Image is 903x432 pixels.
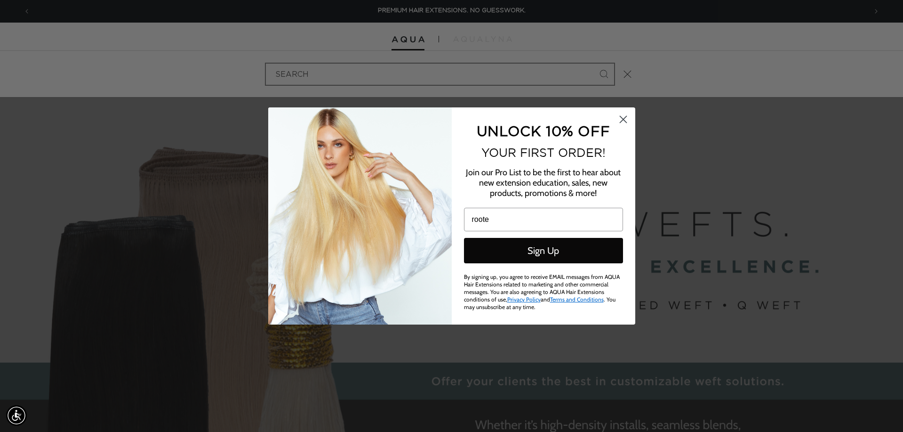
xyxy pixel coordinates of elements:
span: Join our Pro List to be the first to hear about new extension education, sales, new products, pro... [466,167,621,198]
button: Close dialog [615,111,631,128]
button: Sign Up [464,238,623,263]
input: Enter your email address [464,208,623,231]
span: UNLOCK 10% OFF [477,123,610,139]
img: daab8b0d-f573-4e8c-a4d0-05ad8d765127.png [268,107,452,325]
a: Privacy Policy [507,296,541,303]
div: Accessibility Menu [6,405,27,426]
span: YOUR FIRST ORDER! [481,146,606,159]
a: Terms and Conditions [550,296,604,303]
iframe: Chat Widget [856,387,903,432]
span: By signing up, you agree to receive EMAIL messages from AQUA Hair Extensions related to marketing... [464,273,620,310]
